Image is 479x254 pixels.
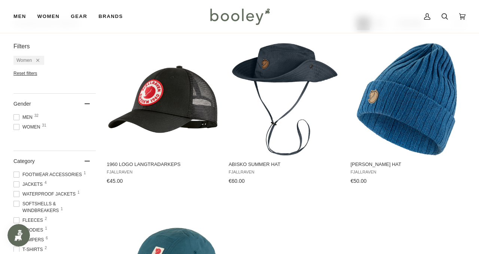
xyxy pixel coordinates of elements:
[45,246,47,250] span: 2
[228,43,342,187] a: Abisko Summer Hat
[13,217,45,224] span: Fleeces
[351,178,367,184] span: €50.00
[351,170,463,175] span: Fjallraven
[13,236,46,243] span: Jumpers
[45,227,47,230] span: 1
[98,13,123,20] span: Brands
[107,178,123,184] span: €45.00
[71,13,87,20] span: Gear
[84,171,86,175] span: 1
[37,13,60,20] span: Women
[107,170,219,175] span: Fjallraven
[16,58,32,63] span: Women
[351,161,463,168] span: [PERSON_NAME] Hat
[13,124,42,130] span: Women
[32,58,39,63] div: Remove filter: Women
[13,200,96,214] span: Softshells & Windbreakers
[13,43,30,50] span: Filters
[13,158,35,164] span: Category
[107,161,219,168] span: 1960 Logo Langtradarkeps
[229,170,341,175] span: Fjallraven
[229,161,341,168] span: Abisko Summer Hat
[13,114,35,121] span: Men
[13,71,96,76] li: Reset filters
[34,114,39,118] span: 32
[13,71,37,76] span: Reset filters
[13,171,84,178] span: Footwear Accessories
[42,124,46,127] span: 31
[106,43,220,187] a: 1960 Logo Langtradarkeps
[13,13,26,20] span: Men
[13,101,31,107] span: Gender
[207,6,272,27] img: Booley
[351,43,463,155] img: Fjallraven Byron Hat Alpine Blue - Booley Galway
[13,227,45,233] span: Hoodies
[77,191,80,194] span: 1
[61,207,63,211] span: 1
[350,43,464,187] a: Byron Hat
[229,178,245,184] span: €60.00
[45,217,47,221] span: 2
[7,224,30,247] iframe: Button to open loyalty program pop-up
[46,236,48,240] span: 6
[229,43,341,155] img: Fjallraven Abisko Summer Hat Dark Navy - Booley Galway
[107,43,219,155] img: Fjallraven 1960 Logo Langtradarkeps Black - Booley Galway
[13,191,78,197] span: Waterproof Jackets
[45,181,47,185] span: 4
[13,181,45,188] span: Jackets
[13,246,45,253] span: T-Shirts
